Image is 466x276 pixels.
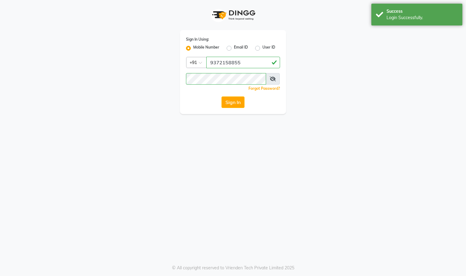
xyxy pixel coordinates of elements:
[209,6,257,24] img: logo1.svg
[221,96,245,108] button: Sign In
[387,15,458,21] div: Login Successfully.
[186,37,209,42] label: Sign In Using:
[248,86,280,91] a: Forgot Password?
[193,45,219,52] label: Mobile Number
[186,73,266,85] input: Username
[234,45,248,52] label: Email ID
[262,45,275,52] label: User ID
[387,8,458,15] div: Success
[206,57,280,68] input: Username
